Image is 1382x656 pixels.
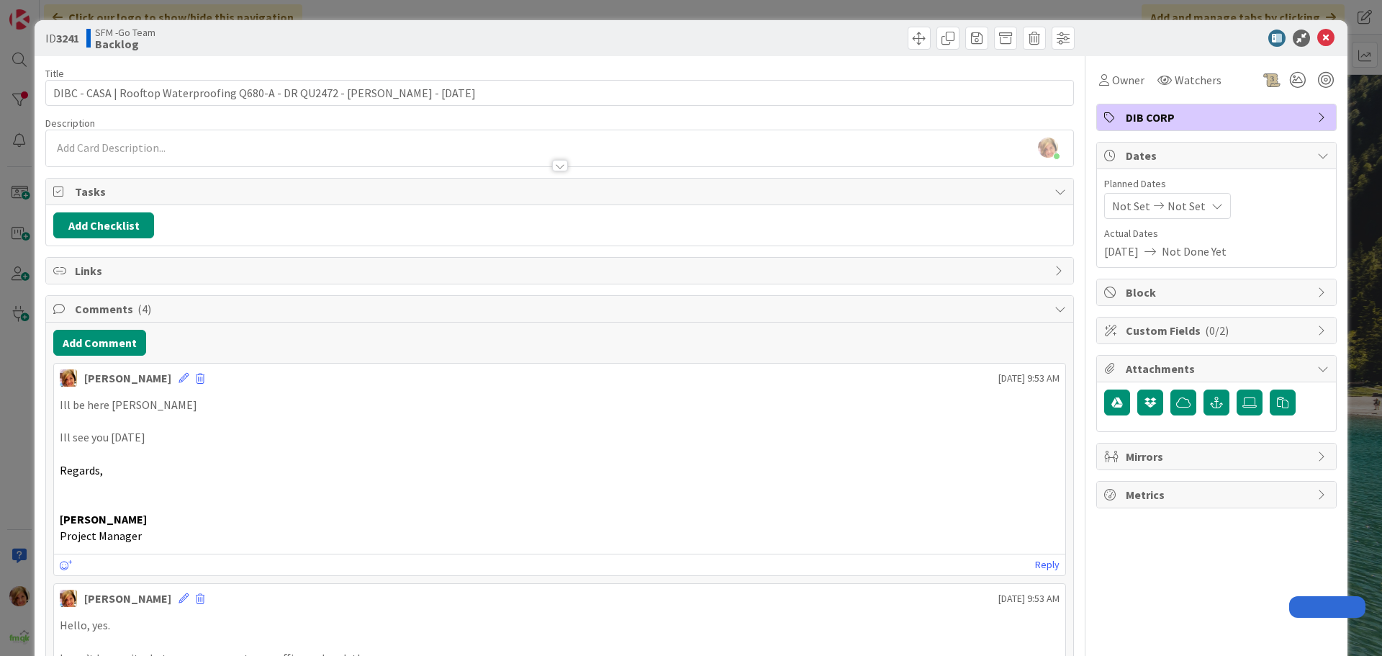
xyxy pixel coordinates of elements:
div: [PERSON_NAME] [84,590,171,607]
p: Ill see you [DATE] [60,429,1060,446]
p: Hello, yes. [60,617,1060,634]
div: [PERSON_NAME] [84,369,171,387]
span: Project Manager [60,529,142,543]
span: Tasks [75,183,1047,200]
span: Not Set [1168,197,1206,215]
span: Not Done Yet [1162,243,1227,260]
span: [DATE] 9:53 AM [998,591,1060,606]
span: Comments [75,300,1047,318]
span: [DATE] 9:53 AM [998,371,1060,386]
span: ( 4 ) [137,302,151,316]
span: Links [75,262,1047,279]
span: Not Set [1112,197,1150,215]
span: Regards, [60,463,103,477]
span: [DATE] [1104,243,1139,260]
span: Block [1126,284,1310,301]
a: Reply [1035,556,1060,574]
strong: [PERSON_NAME] [60,512,147,526]
b: Backlog [95,38,155,50]
span: Description [45,117,95,130]
p: Ill be here [PERSON_NAME] [60,397,1060,413]
span: ( 0/2 ) [1205,323,1229,338]
button: Add Comment [53,330,146,356]
span: Custom Fields [1126,322,1310,339]
button: Add Checklist [53,212,154,238]
input: type card name here... [45,80,1074,106]
img: KD [60,590,77,607]
img: KD [60,369,77,387]
span: Actual Dates [1104,226,1329,241]
b: 3241 [56,31,79,45]
span: Watchers [1175,71,1221,89]
span: Owner [1112,71,1144,89]
span: Planned Dates [1104,176,1329,192]
span: ID [45,30,79,47]
span: Mirrors [1126,448,1310,465]
span: Dates [1126,147,1310,164]
label: Title [45,67,64,80]
img: KiSwxcFcLogleto2b8SsqFMDUcOqpmCz.jpg [1038,138,1058,158]
span: SFM -Go Team [95,27,155,38]
span: DIB CORP [1126,109,1310,126]
span: Metrics [1126,486,1310,503]
span: Attachments [1126,360,1310,377]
